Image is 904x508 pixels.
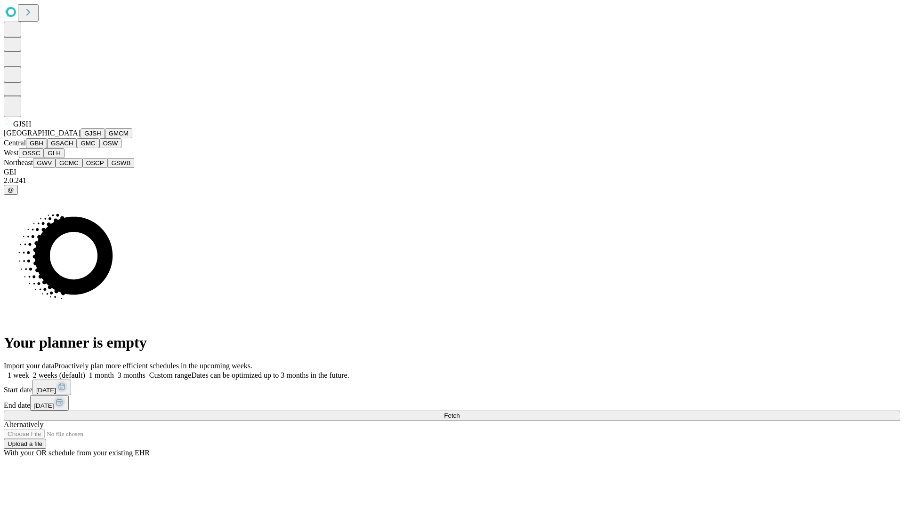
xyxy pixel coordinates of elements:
[4,411,900,421] button: Fetch
[56,158,82,168] button: GCMC
[105,128,132,138] button: GMCM
[82,158,108,168] button: OSCP
[8,186,14,193] span: @
[149,371,191,379] span: Custom range
[4,159,33,167] span: Northeast
[19,148,44,158] button: OSSC
[81,128,105,138] button: GJSH
[4,449,150,457] span: With your OR schedule from your existing EHR
[4,395,900,411] div: End date
[4,185,18,195] button: @
[34,402,54,409] span: [DATE]
[32,380,71,395] button: [DATE]
[33,158,56,168] button: GWV
[191,371,349,379] span: Dates can be optimized up to 3 months in the future.
[4,168,900,176] div: GEI
[47,138,77,148] button: GSACH
[99,138,122,148] button: OSW
[33,371,85,379] span: 2 weeks (default)
[44,148,64,158] button: GLH
[444,412,460,419] span: Fetch
[4,439,46,449] button: Upload a file
[4,129,81,137] span: [GEOGRAPHIC_DATA]
[55,362,252,370] span: Proactively plan more efficient schedules in the upcoming weeks.
[4,176,900,185] div: 2.0.241
[4,362,55,370] span: Import your data
[108,158,135,168] button: GSWB
[118,371,145,379] span: 3 months
[4,421,43,429] span: Alternatively
[26,138,47,148] button: GBH
[8,371,29,379] span: 1 week
[4,139,26,147] span: Central
[4,334,900,351] h1: Your planner is empty
[13,120,31,128] span: GJSH
[77,138,99,148] button: GMC
[4,149,19,157] span: West
[89,371,114,379] span: 1 month
[30,395,69,411] button: [DATE]
[36,387,56,394] span: [DATE]
[4,380,900,395] div: Start date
